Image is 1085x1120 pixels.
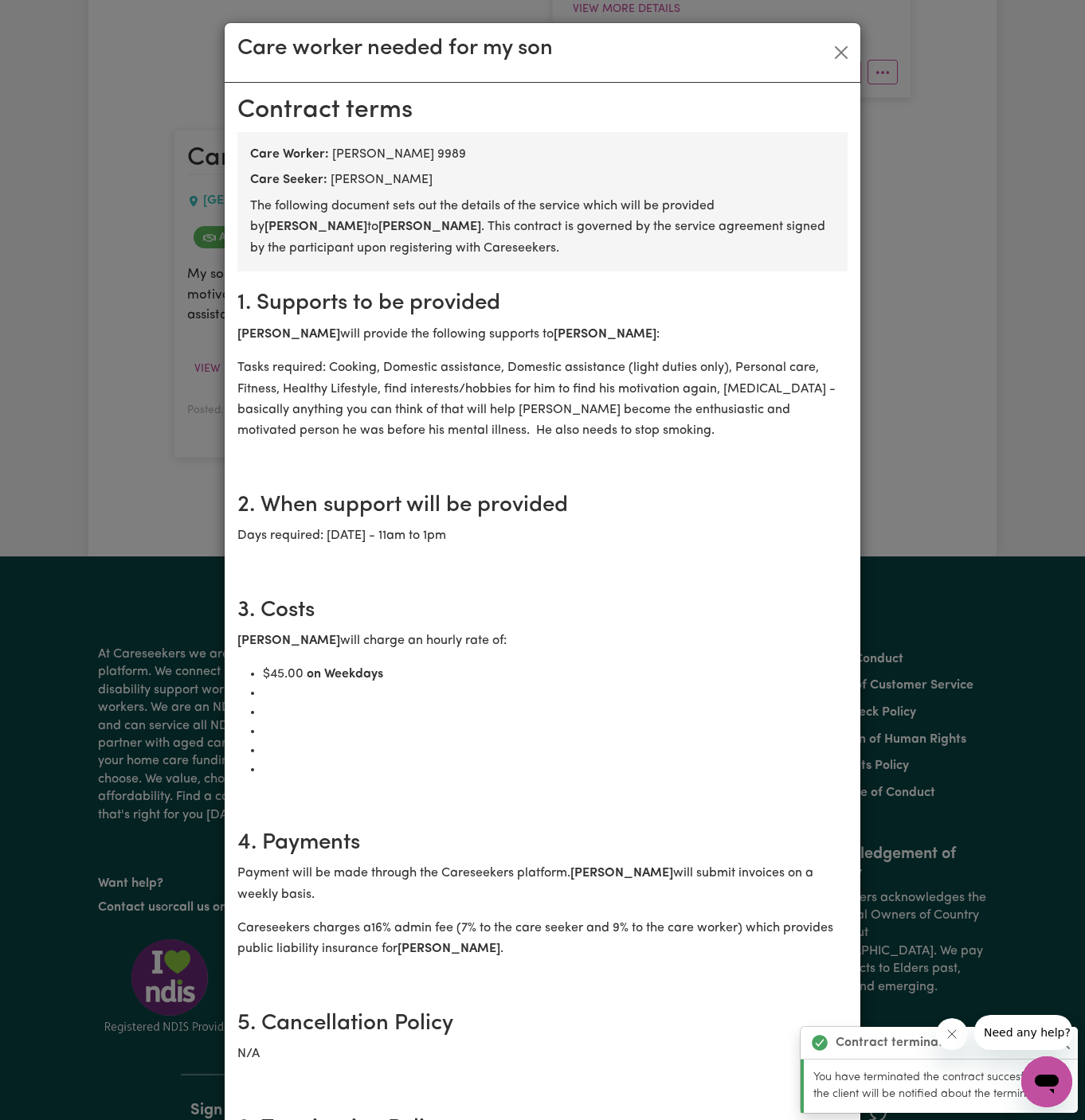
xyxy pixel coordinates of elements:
[250,145,835,164] div: [PERSON_NAME] 9989
[237,291,848,318] h2: 1. Supports to be provided
[237,493,848,520] h2: 2. When support will be provided
[237,1044,848,1064] p: N/A
[828,40,854,65] button: Close
[378,220,481,233] b: [PERSON_NAME]
[237,96,848,126] h2: Contract terms
[250,148,329,161] b: Care Worker:
[250,196,835,259] p: The following document sets out the details of the service which will be provided by to . This co...
[250,174,327,186] b: Care Seeker:
[237,630,848,651] p: will charge an hourly rate of:
[974,1015,1072,1050] iframe: Message from company
[237,1011,848,1038] h2: 5. Cancellation Policy
[936,1018,968,1050] iframe: Close message
[237,863,848,905] p: Payment will be made through the Careseekers platform. will submit invoices on a weekly basis.
[307,668,383,681] b: on Weekdays
[237,328,340,341] b: [PERSON_NAME]
[237,634,340,647] b: [PERSON_NAME]
[398,942,500,955] b: [PERSON_NAME]
[263,668,304,681] span: $ 45.00
[554,328,656,341] b: [PERSON_NAME]
[1021,1056,1072,1107] iframe: Button to launch messaging window
[264,220,367,233] b: [PERSON_NAME]
[237,598,848,625] h2: 3. Costs
[237,324,848,345] p: will provide the following supports to :
[836,1033,958,1052] strong: Contract terminated
[250,170,835,189] div: [PERSON_NAME]
[237,525,848,546] p: Days required: [DATE] - 11am to 1pm
[570,867,673,880] b: [PERSON_NAME]
[237,830,848,857] h2: 4. Payments
[813,1069,1068,1103] p: You have terminated the contract succesfully and the client will be notified about the termination.
[237,36,553,63] h3: Care worker needed for my son
[237,357,848,442] p: Tasks required: Cooking, Domestic assistance, Domestic assistance (light duties only), Personal c...
[237,918,848,960] p: Careseekers charges a 16 % admin fee ( 7 % to the care seeker and 9% to the care worker) which pr...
